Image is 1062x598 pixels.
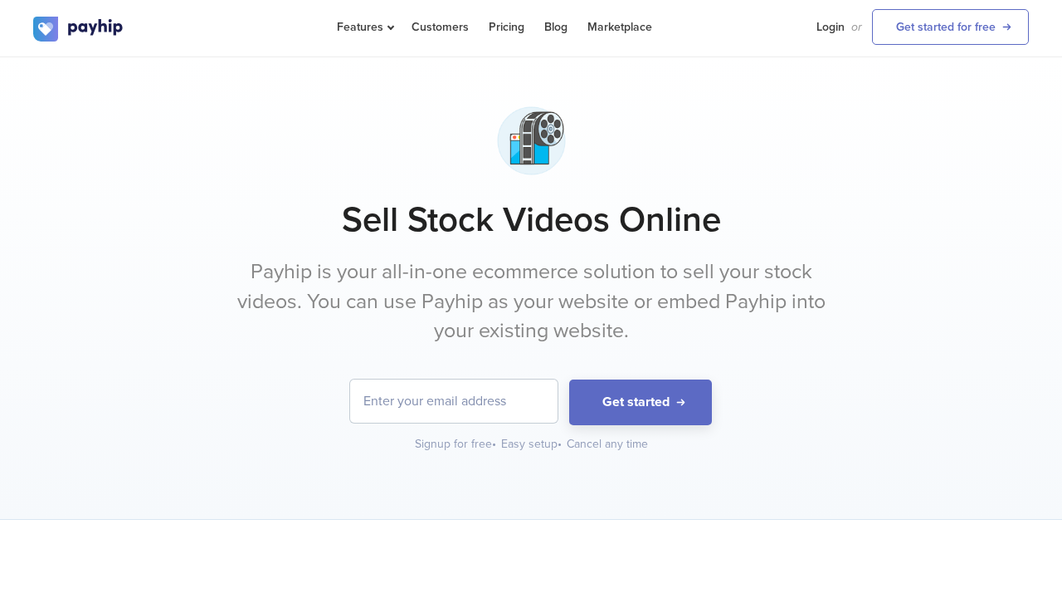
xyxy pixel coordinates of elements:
[501,436,563,453] div: Easy setup
[350,380,558,423] input: Enter your email address
[490,99,573,183] img: video-film-roll-h74rpxzitwukswlpm22mmf.png
[33,17,124,42] img: logo.svg
[415,436,498,453] div: Signup for free
[872,9,1029,45] a: Get started for free
[569,380,712,425] button: Get started
[492,437,496,451] span: •
[220,257,842,346] p: Payhip is your all-in-one ecommerce solution to sell your stock videos. You can use Payhip as you...
[567,436,648,453] div: Cancel any time
[337,20,392,34] span: Features
[33,199,1029,241] h1: Sell Stock Videos Online
[558,437,562,451] span: •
